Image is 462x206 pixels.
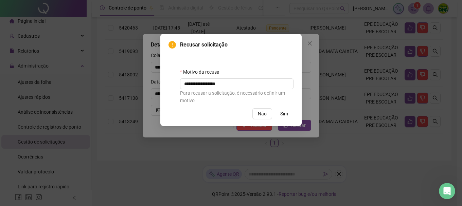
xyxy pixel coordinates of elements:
[439,183,455,199] iframe: Intercom live chat
[275,108,294,119] button: Sim
[252,108,272,119] button: Não
[280,110,288,117] span: Sim
[180,68,224,76] label: Motivo da recusa
[180,89,294,104] div: Para recusar a solicitação, é necessário definir um motivo
[168,41,176,49] span: exclamation-circle
[258,110,267,117] span: Não
[180,41,294,49] span: Recusar solicitação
